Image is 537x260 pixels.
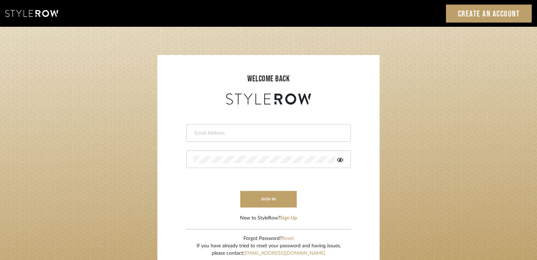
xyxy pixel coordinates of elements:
button: Reset [282,235,294,242]
button: sign in [240,191,297,208]
div: welcome back [164,73,373,85]
div: If you have already tried to reset your password and having issues, please contact [197,242,341,257]
div: New to StyleRow? [240,215,297,222]
a: Create an Account [446,5,532,23]
div: Forgot Password? [197,235,341,242]
input: Email Address [194,130,342,137]
a: [EMAIL_ADDRESS][DOMAIN_NAME] [243,251,325,256]
button: Sign Up [280,215,297,222]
